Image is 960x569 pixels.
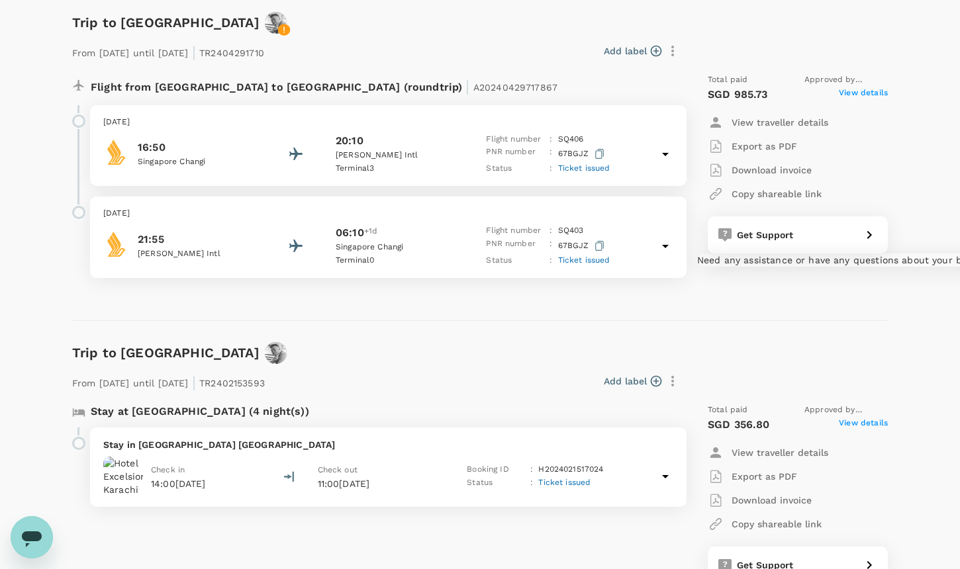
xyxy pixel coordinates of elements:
span: | [192,43,196,62]
span: View details [839,87,888,103]
p: SGD 985.73 [708,87,768,103]
img: Singapore Airlines [103,231,130,257]
p: 67BGJZ [558,146,607,162]
button: Add label [604,44,661,58]
span: | [465,77,469,96]
p: : [530,463,533,476]
p: 14:00[DATE] [151,477,206,490]
p: 16:50 [138,140,257,155]
button: Export as PDF [708,134,797,158]
button: Download invoice [708,158,812,182]
p: Terminal 0 [336,254,455,267]
h6: Trip to [GEOGRAPHIC_DATA] [72,342,260,363]
button: Export as PDF [708,464,797,488]
span: Approved by [804,404,888,417]
p: : [550,238,552,254]
p: 06:10 [336,225,364,241]
p: Status [486,254,544,267]
p: Copy shareable link [732,517,822,531]
p: View traveller details [732,446,828,459]
img: Singapore Airlines [103,139,130,165]
span: Check in [151,465,185,474]
button: View traveller details [708,441,828,464]
p: Status [486,162,544,175]
p: Singapore Changi [336,241,455,254]
button: View traveller details [708,110,828,134]
p: Download invoice [732,494,812,507]
p: Copy shareable link [732,187,822,200]
p: SQ 403 [558,224,584,238]
p: [PERSON_NAME] Intl [336,149,455,162]
span: Total paid [708,73,748,87]
span: Ticket issued [558,163,610,173]
span: A20240429717867 [473,82,557,93]
p: : [550,162,552,175]
p: Stay at [GEOGRAPHIC_DATA] (4 night(s)) [91,404,309,419]
p: H2024021517024 [538,463,603,476]
p: Flight number [486,224,544,238]
p: 20:10 [336,133,363,149]
img: avatar-66cf426a2bd72.png [265,342,287,364]
p: Flight from [GEOGRAPHIC_DATA] to [GEOGRAPHIC_DATA] (roundtrip) [91,73,557,97]
h6: Trip to [GEOGRAPHIC_DATA] [72,12,260,33]
p: Status [467,476,525,490]
span: Check out [318,465,358,474]
p: [DATE] [103,207,673,220]
p: 67BGJZ [558,238,607,254]
p: : [550,254,552,267]
p: : [550,146,552,162]
p: : [550,133,552,146]
p: Export as PDF [732,470,797,483]
p: : [550,224,552,238]
span: +1d [364,225,377,241]
button: Copy shareable link [708,182,822,206]
img: Hotel Excelsior Karachi [103,457,143,496]
p: PNR number [486,146,544,162]
p: Singapore Changi [138,155,257,169]
span: Total paid [708,404,748,417]
p: Download invoice [732,163,812,177]
p: Booking ID [467,463,525,476]
p: : [530,476,533,490]
p: 11:00[DATE] [318,477,444,490]
p: Flight number [486,133,544,146]
p: [PERSON_NAME] Intl [138,247,257,261]
p: PNR number [486,238,544,254]
p: Terminal 3 [336,162,455,175]
span: View details [839,417,888,433]
p: View traveller details [732,116,828,129]
span: Ticket issued [538,478,591,487]
button: Copy shareable link [708,512,822,536]
button: Add label [604,374,661,388]
span: | [192,373,196,392]
p: 21:55 [138,232,257,247]
p: [DATE] [103,116,673,129]
p: Stay in [GEOGRAPHIC_DATA] [GEOGRAPHIC_DATA] [103,438,673,451]
span: Approved by [804,73,888,87]
span: Ticket issued [558,255,610,265]
span: Get Support [737,230,794,240]
p: Export as PDF [732,140,797,153]
p: From [DATE] until [DATE] TR2404291710 [72,39,264,63]
p: SQ 406 [558,133,584,146]
p: SGD 356.80 [708,417,770,433]
iframe: Button to launch messaging window [11,516,53,558]
p: From [DATE] until [DATE] TR2402153593 [72,369,265,393]
button: Download invoice [708,488,812,512]
img: avatar-66cf426a2bd72.png [265,12,287,34]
